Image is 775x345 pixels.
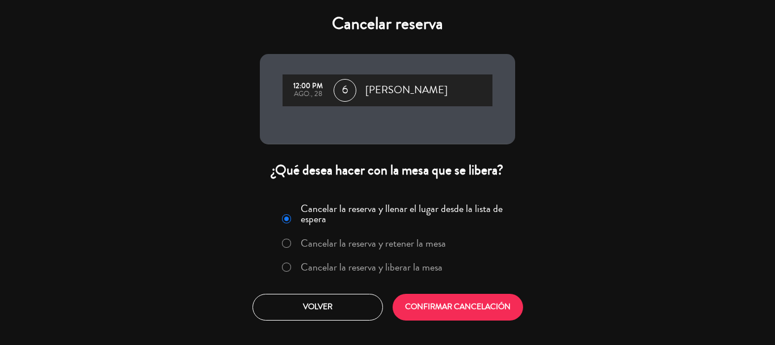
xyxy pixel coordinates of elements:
[301,262,443,272] label: Cancelar la reserva y liberar la mesa
[260,161,515,179] div: ¿Qué desea hacer con la mesa que se libera?
[301,238,446,248] label: Cancelar la reserva y retener la mesa
[288,90,328,98] div: ago., 28
[288,82,328,90] div: 12:00 PM
[301,203,508,224] label: Cancelar la reserva y llenar el lugar desde la lista de espera
[260,14,515,34] h4: Cancelar reserva
[334,79,356,102] span: 6
[252,294,383,321] button: Volver
[393,294,523,321] button: CONFIRMAR CANCELACIÓN
[365,82,448,99] span: [PERSON_NAME]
